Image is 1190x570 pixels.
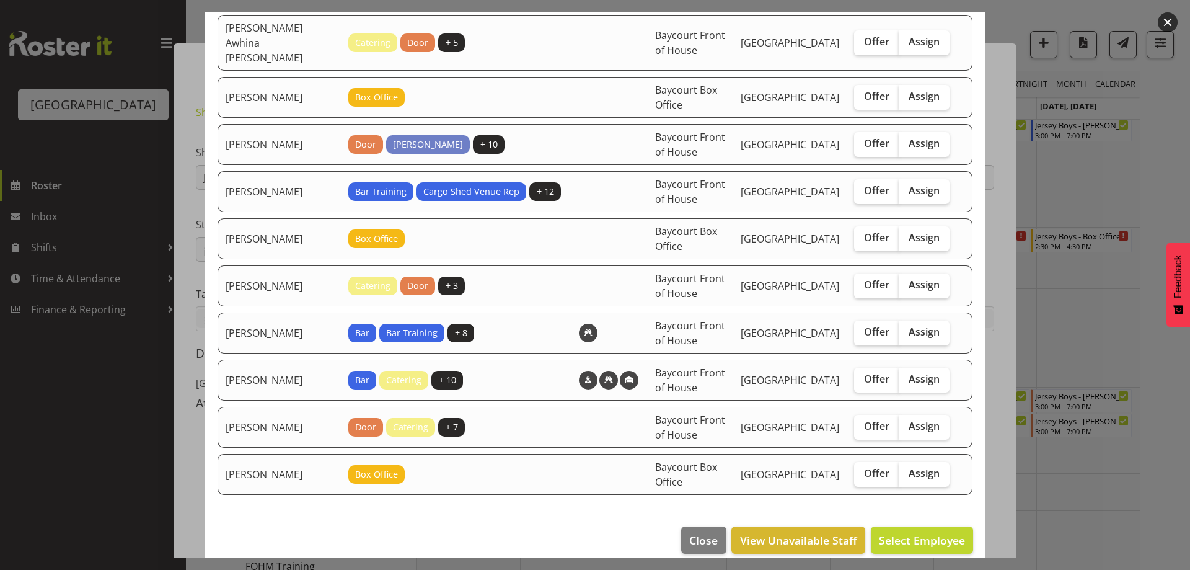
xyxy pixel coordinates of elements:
[355,373,369,387] span: Bar
[218,171,341,212] td: [PERSON_NAME]
[655,319,725,347] span: Baycourt Front of House
[741,421,839,434] span: [GEOGRAPHIC_DATA]
[446,421,458,434] span: + 7
[909,231,940,244] span: Assign
[864,184,889,197] span: Offer
[655,366,725,394] span: Baycourt Front of House
[909,90,940,102] span: Assign
[871,527,973,554] button: Select Employee
[446,279,458,293] span: + 3
[741,36,839,50] span: [GEOGRAPHIC_DATA]
[909,373,940,385] span: Assign
[864,467,889,479] span: Offer
[681,527,726,554] button: Close
[655,130,725,159] span: Baycourt Front of House
[655,83,717,112] span: Baycourt Box Office
[909,467,940,479] span: Assign
[741,468,839,481] span: [GEOGRAPHIC_DATA]
[407,36,428,50] span: Door
[741,232,839,246] span: [GEOGRAPHIC_DATA]
[480,138,498,151] span: + 10
[386,373,421,387] span: Catering
[218,218,341,259] td: [PERSON_NAME]
[218,454,341,495] td: [PERSON_NAME]
[355,468,398,481] span: Box Office
[864,137,889,149] span: Offer
[741,279,839,293] span: [GEOGRAPHIC_DATA]
[218,360,341,401] td: [PERSON_NAME]
[741,138,839,151] span: [GEOGRAPHIC_DATA]
[393,421,428,434] span: Catering
[355,326,369,340] span: Bar
[355,421,376,434] span: Door
[741,185,839,198] span: [GEOGRAPHIC_DATA]
[864,373,889,385] span: Offer
[655,177,725,206] span: Baycourt Front of House
[537,185,554,198] span: + 12
[741,326,839,340] span: [GEOGRAPHIC_DATA]
[909,137,940,149] span: Assign
[1173,255,1184,298] span: Feedback
[218,313,341,354] td: [PERSON_NAME]
[393,138,463,151] span: [PERSON_NAME]
[218,407,341,448] td: [PERSON_NAME]
[355,279,390,293] span: Catering
[218,15,341,71] td: [PERSON_NAME] Awhina [PERSON_NAME]
[355,36,390,50] span: Catering
[355,91,398,104] span: Box Office
[655,413,725,442] span: Baycourt Front of House
[689,532,718,548] span: Close
[439,373,456,387] span: + 10
[423,185,519,198] span: Cargo Shed Venue Rep
[864,420,889,432] span: Offer
[218,124,341,165] td: [PERSON_NAME]
[446,36,458,50] span: + 5
[864,231,889,244] span: Offer
[218,265,341,306] td: [PERSON_NAME]
[218,77,341,118] td: [PERSON_NAME]
[909,326,940,338] span: Assign
[355,138,376,151] span: Door
[1166,243,1190,327] button: Feedback - Show survey
[731,527,865,554] button: View Unavailable Staff
[909,420,940,432] span: Assign
[864,35,889,48] span: Offer
[655,460,717,489] span: Baycourt Box Office
[879,533,965,548] span: Select Employee
[355,185,407,198] span: Bar Training
[909,184,940,197] span: Assign
[655,29,725,57] span: Baycourt Front of House
[655,272,725,300] span: Baycourt Front of House
[455,326,467,340] span: + 8
[864,326,889,338] span: Offer
[355,232,398,246] span: Box Office
[864,90,889,102] span: Offer
[386,326,438,340] span: Bar Training
[909,278,940,291] span: Assign
[407,279,428,293] span: Door
[655,225,717,253] span: Baycourt Box Office
[741,373,839,387] span: [GEOGRAPHIC_DATA]
[864,278,889,291] span: Offer
[741,91,839,104] span: [GEOGRAPHIC_DATA]
[740,532,857,548] span: View Unavailable Staff
[909,35,940,48] span: Assign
